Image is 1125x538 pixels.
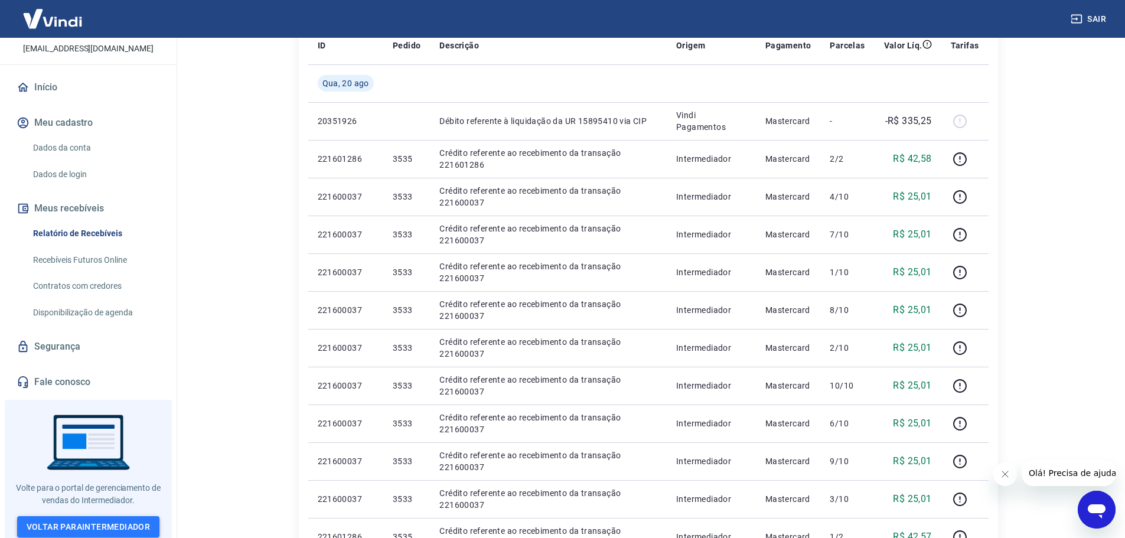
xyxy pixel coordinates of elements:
[28,162,162,187] a: Dados de login
[884,40,922,51] p: Valor Líq.
[893,454,931,468] p: R$ 25,01
[893,152,931,166] p: R$ 42,58
[439,412,657,435] p: Crédito referente ao recebimento da transação 221600037
[676,266,746,278] p: Intermediador
[893,227,931,242] p: R$ 25,01
[893,303,931,317] p: R$ 25,01
[885,114,932,128] p: -R$ 335,25
[830,153,865,165] p: 2/2
[439,260,657,284] p: Crédito referente ao recebimento da transação 221600037
[676,153,746,165] p: Intermediador
[28,301,162,325] a: Disponibilização de agenda
[393,455,420,467] p: 3533
[14,334,162,360] a: Segurança
[14,110,162,136] button: Meu cadastro
[28,274,162,298] a: Contratos com credores
[439,115,657,127] p: Débito referente à liquidação da UR 15895410 via CIP
[41,25,135,38] p: [PERSON_NAME]
[439,223,657,246] p: Crédito referente ao recebimento da transação 221600037
[830,40,865,51] p: Parcelas
[765,418,811,429] p: Mastercard
[17,516,160,538] a: Voltar paraIntermediador
[28,136,162,160] a: Dados da conta
[393,229,420,240] p: 3533
[830,229,865,240] p: 7/10
[318,455,374,467] p: 221600037
[830,418,865,429] p: 6/10
[14,74,162,100] a: Início
[318,115,374,127] p: 20351926
[439,336,657,360] p: Crédito referente ao recebimento da transação 221600037
[951,40,979,51] p: Tarifas
[439,374,657,397] p: Crédito referente ao recebimento da transação 221600037
[676,191,746,203] p: Intermediador
[439,487,657,511] p: Crédito referente ao recebimento da transação 221600037
[830,191,865,203] p: 4/10
[765,380,811,392] p: Mastercard
[893,416,931,431] p: R$ 25,01
[318,304,374,316] p: 221600037
[765,191,811,203] p: Mastercard
[1022,460,1116,486] iframe: Mensagem da empresa
[830,493,865,505] p: 3/10
[765,266,811,278] p: Mastercard
[765,229,811,240] p: Mastercard
[393,304,420,316] p: 3533
[830,304,865,316] p: 8/10
[765,153,811,165] p: Mastercard
[393,380,420,392] p: 3533
[1068,8,1111,30] button: Sair
[439,185,657,208] p: Crédito referente ao recebimento da transação 221600037
[393,153,420,165] p: 3535
[318,40,326,51] p: ID
[393,342,420,354] p: 3533
[830,455,865,467] p: 9/10
[393,191,420,203] p: 3533
[893,492,931,506] p: R$ 25,01
[765,40,811,51] p: Pagamento
[393,40,420,51] p: Pedido
[439,449,657,473] p: Crédito referente ao recebimento da transação 221600037
[318,191,374,203] p: 221600037
[676,493,746,505] p: Intermediador
[393,266,420,278] p: 3533
[676,229,746,240] p: Intermediador
[439,298,657,322] p: Crédito referente ao recebimento da transação 221600037
[676,418,746,429] p: Intermediador
[676,40,705,51] p: Origem
[676,455,746,467] p: Intermediador
[676,109,746,133] p: Vindi Pagamentos
[765,342,811,354] p: Mastercard
[318,493,374,505] p: 221600037
[318,266,374,278] p: 221600037
[318,418,374,429] p: 221600037
[676,304,746,316] p: Intermediador
[318,342,374,354] p: 221600037
[393,493,420,505] p: 3533
[893,341,931,355] p: R$ 25,01
[830,266,865,278] p: 1/10
[318,380,374,392] p: 221600037
[439,147,657,171] p: Crédito referente ao recebimento da transação 221601286
[765,115,811,127] p: Mastercard
[893,190,931,204] p: R$ 25,01
[765,493,811,505] p: Mastercard
[830,380,865,392] p: 10/10
[765,455,811,467] p: Mastercard
[993,462,1017,486] iframe: Fechar mensagem
[676,342,746,354] p: Intermediador
[14,1,91,37] img: Vindi
[830,342,865,354] p: 2/10
[14,369,162,395] a: Fale conosco
[14,195,162,221] button: Meus recebíveis
[676,380,746,392] p: Intermediador
[893,379,931,393] p: R$ 25,01
[830,115,865,127] p: -
[322,77,369,89] span: Qua, 20 ago
[893,265,931,279] p: R$ 25,01
[318,229,374,240] p: 221600037
[7,8,99,18] span: Olá! Precisa de ajuda?
[23,43,154,55] p: [EMAIL_ADDRESS][DOMAIN_NAME]
[28,221,162,246] a: Relatório de Recebíveis
[393,418,420,429] p: 3533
